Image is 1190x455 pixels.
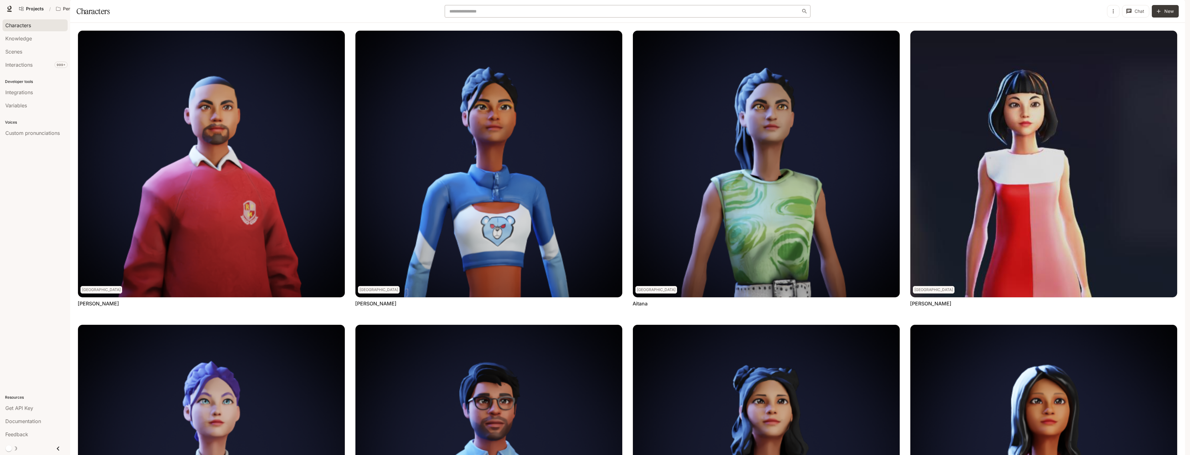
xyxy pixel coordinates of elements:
[633,31,900,297] img: Aitana
[1122,5,1149,18] button: Chat
[78,300,119,307] a: [PERSON_NAME]
[47,6,53,12] div: /
[78,31,345,297] img: Abel
[910,31,1177,297] img: Akira
[633,300,648,307] a: Aitana
[63,6,98,12] p: Pen Pals [Production]
[910,300,951,307] a: [PERSON_NAME]
[76,5,110,18] h1: Characters
[355,300,396,307] a: [PERSON_NAME]
[355,31,622,297] img: Adelina
[26,6,44,12] span: Projects
[16,3,47,15] a: Go to projects
[1152,5,1179,18] button: New
[53,3,108,15] button: Open workspace menu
